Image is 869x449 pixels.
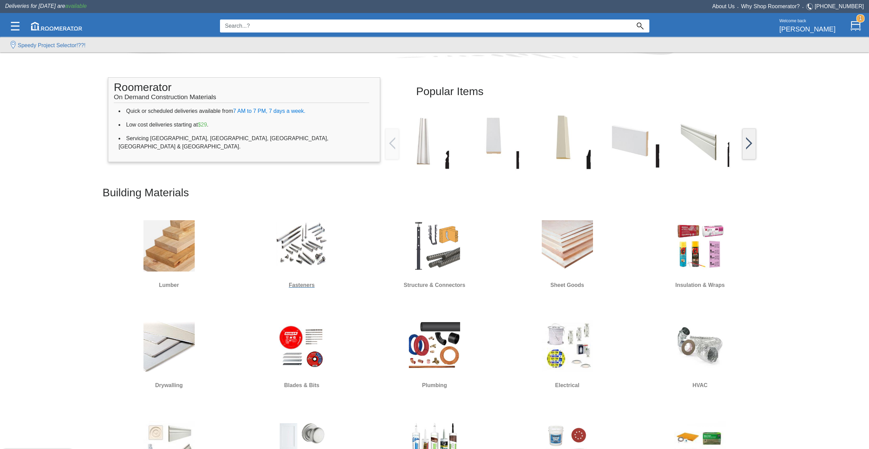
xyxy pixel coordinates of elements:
[18,41,85,50] label: Speedy Project Selector!??!
[119,118,369,132] li: Low cost deliveries starting at .
[464,111,523,171] img: /app/images/Buttons/favicon.jpg
[525,215,610,294] a: Sheet Goods
[198,122,207,128] span: $29
[604,111,663,171] img: /app/images/Buttons/favicon.jpg
[259,281,344,290] h6: Fasteners
[392,215,477,294] a: Structure & Connectors
[114,78,369,103] h1: Roomerator
[114,90,216,101] span: On Demand Construction Materials
[259,315,344,394] a: Blades & Bits
[409,220,460,272] img: S&H.jpg
[220,19,631,32] input: Search...?
[851,21,861,31] img: Cart.svg
[525,381,610,390] h6: Electrical
[276,220,327,272] img: Screw.jpg
[119,104,369,118] li: Quick or scheduled deliveries available from
[712,3,735,9] a: About Us
[416,80,725,103] h2: Popular Items
[637,23,644,29] img: Search_Icon.svg
[534,111,593,171] img: /app/images/Buttons/favicon.jpg
[126,381,212,390] h6: Drywalling
[741,3,800,9] a: Why Shop Roomerator?
[525,315,610,394] a: Electrical
[744,111,803,171] img: /app/images/Buttons/favicon.jpg
[800,6,806,9] span: •
[394,111,453,171] img: /app/images/Buttons/favicon.jpg
[746,137,752,149] img: /app/images/Buttons/favicon.jpg
[674,220,726,272] img: Insulation.jpg
[657,315,743,394] a: HVAC
[542,320,593,372] img: Electrical.jpg
[102,181,766,204] h2: Building Materials
[735,6,741,9] span: •
[409,320,460,372] img: Plumbing.jpg
[143,220,195,272] img: Lumber.jpg
[276,320,327,372] img: Blades-&-Bits.jpg
[119,132,369,154] li: Servicing [GEOGRAPHIC_DATA], [GEOGRAPHIC_DATA], [GEOGRAPHIC_DATA], [GEOGRAPHIC_DATA] & [GEOGRAPHI...
[31,22,82,30] img: roomerator-logo.svg
[11,22,19,30] img: Categories.svg
[674,111,733,171] img: /app/images/Buttons/favicon.jpg
[392,381,477,390] h6: Plumbing
[525,281,610,290] h6: Sheet Goods
[65,3,87,9] span: available
[392,281,477,290] h6: Structure & Connectors
[657,215,743,294] a: Insulation & Wraps
[657,281,743,290] h6: Insulation & Wraps
[143,320,195,372] img: Drywall.jpg
[259,215,344,294] a: Fasteners
[126,281,212,290] h6: Lumber
[542,220,593,272] img: Sheet_Good.jpg
[392,315,477,394] a: Plumbing
[233,108,305,114] span: 7 AM to 7 PM, 7 days a week.
[657,381,743,390] h6: HVAC
[815,3,864,9] a: [PHONE_NUMBER]
[126,315,212,394] a: Drywalling
[259,381,344,390] h6: Blades & Bits
[806,2,815,11] img: Telephone.svg
[126,215,212,294] a: Lumber
[856,14,865,23] strong: 1
[389,137,395,149] img: /app/images/Buttons/favicon.jpg
[5,3,87,9] span: Deliveries for [DATE] are
[674,320,726,372] img: HVAC.jpg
